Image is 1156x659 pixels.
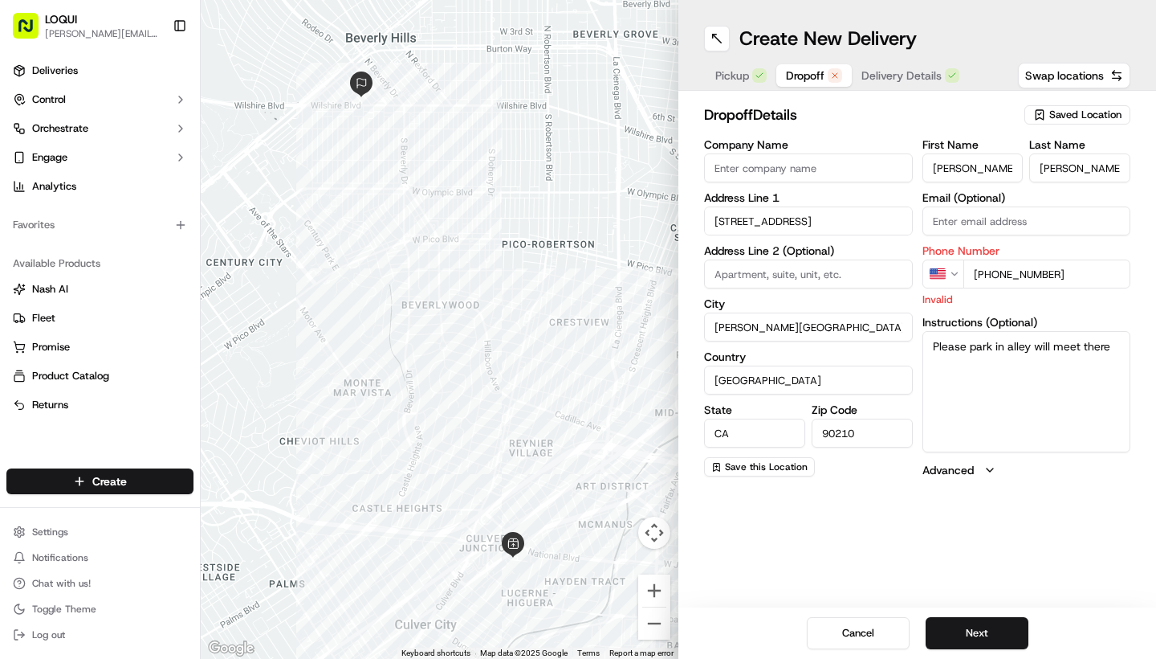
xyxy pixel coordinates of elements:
[205,638,258,659] a: Open this area in Google Maps (opens a new window)
[786,68,824,84] span: Dropoff
[807,617,910,649] button: Cancel
[6,546,193,569] button: Notifications
[704,104,1015,126] h2: dropoff Details
[45,11,77,27] button: LOQUI
[6,251,193,276] div: Available Products
[273,159,292,178] button: Start new chat
[922,207,1131,235] input: Enter email address
[6,276,193,302] button: Nash AI
[704,192,913,203] label: Address Line 1
[32,526,68,538] span: Settings
[32,311,55,325] span: Fleet
[1018,63,1130,88] button: Swap locations
[704,404,805,415] label: State
[6,392,193,418] button: Returns
[704,260,913,289] input: Apartment, suite, unit, etc.
[926,617,1028,649] button: Next
[6,598,193,620] button: Toggle Theme
[922,462,974,478] label: Advanced
[6,469,193,494] button: Create
[16,66,292,92] p: Welcome 👋
[704,207,913,235] input: Enter address
[1024,104,1130,126] button: Saved Location
[6,116,193,141] button: Orchestrate
[160,272,194,284] span: Pylon
[32,63,78,78] span: Deliveries
[963,260,1131,289] input: Enter phone number
[45,27,160,40] button: [PERSON_NAME][EMAIL_ADDRESS][DOMAIN_NAME]
[13,282,187,297] a: Nash AI
[16,235,29,248] div: 📗
[922,292,1131,307] p: Invalid
[638,608,670,640] button: Zoom out
[1025,68,1104,84] span: Swap locations
[32,92,66,107] span: Control
[205,638,258,659] img: Google
[6,305,193,331] button: Fleet
[32,233,123,249] span: Knowledge Base
[922,245,1131,256] label: Phone Number
[1029,153,1130,182] input: Enter last name
[32,150,67,165] span: Engage
[704,419,805,448] input: Enter state
[1029,139,1130,150] label: Last Name
[6,624,193,646] button: Log out
[6,212,193,238] div: Favorites
[6,145,193,170] button: Engage
[739,26,917,51] h1: Create New Delivery
[704,457,815,477] button: Save this Location
[55,170,203,183] div: We're available if you need us!
[32,340,70,354] span: Promise
[638,517,670,549] button: Map camera controls
[812,419,913,448] input: Enter zip code
[32,577,91,590] span: Chat with us!
[10,227,129,256] a: 📗Knowledge Base
[13,340,187,354] a: Promise
[32,121,88,136] span: Orchestrate
[725,460,808,473] span: Save this Location
[861,68,942,84] span: Delivery Details
[13,398,187,412] a: Returns
[704,313,913,342] input: Enter city
[922,139,1024,150] label: First Name
[136,235,149,248] div: 💻
[401,648,470,659] button: Keyboard shortcuts
[32,282,68,297] span: Nash AI
[16,18,48,50] img: Nash
[922,317,1131,328] label: Instructions (Optional)
[16,154,45,183] img: 1736555255976-a54dd68f-1ca7-489b-9aae-adbdc363a1c4
[704,298,913,309] label: City
[6,363,193,389] button: Product Catalog
[42,105,289,122] input: Got a question? Start typing here...
[6,521,193,543] button: Settings
[32,628,65,641] span: Log out
[13,311,187,325] a: Fleet
[6,58,193,84] a: Deliveries
[704,139,913,150] label: Company Name
[922,462,1131,478] button: Advanced
[32,369,109,383] span: Product Catalog
[32,551,88,564] span: Notifications
[704,153,913,182] input: Enter company name
[152,233,258,249] span: API Documentation
[480,649,568,657] span: Map data ©2025 Google
[32,179,76,194] span: Analytics
[704,366,913,395] input: Enter country
[6,174,193,199] a: Analytics
[129,227,264,256] a: 💻API Documentation
[92,473,127,489] span: Create
[113,272,194,284] a: Powered byPylon
[609,649,674,657] a: Report a map error
[32,603,96,616] span: Toggle Theme
[13,369,187,383] a: Product Catalog
[577,649,600,657] a: Terms (opens in new tab)
[32,398,68,412] span: Returns
[704,245,913,256] label: Address Line 2 (Optional)
[1049,108,1121,122] span: Saved Location
[812,404,913,415] label: Zip Code
[638,575,670,607] button: Zoom in
[715,68,749,84] span: Pickup
[6,87,193,113] button: Control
